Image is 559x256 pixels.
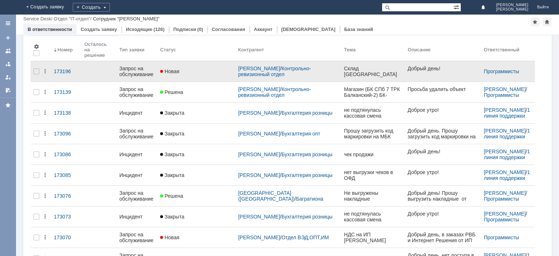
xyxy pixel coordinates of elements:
[484,235,519,240] a: Программисты
[344,86,402,98] div: Магазин (БК СПб 7 ТРК Балканский-2) БК-ГРУПП
[238,86,311,98] a: Контрольно-ревизионный отдел
[341,147,405,162] a: чек продажи
[238,235,338,240] div: /
[3,65,49,78] a: [URL][DOMAIN_NAME]
[496,3,528,7] span: [PERSON_NAME]
[281,131,320,137] a: Бухгалтерия опт
[160,47,176,52] div: Статус
[341,206,405,227] a: не подтянулась кассовая смена
[484,128,532,139] div: /
[238,235,280,240] a: [PERSON_NAME]
[238,214,338,220] div: /
[157,147,235,162] a: Закрыта
[484,169,531,187] a: 1 линия поддержки МБК
[281,151,332,157] a: Бухгалтерия розницы
[157,189,235,203] a: Решена
[281,110,332,116] a: Бухгалтерия розницы
[484,107,526,113] a: [PERSON_NAME]
[543,17,551,26] div: Сделать домашней страницей
[42,235,48,240] div: Действия
[344,169,402,181] div: нет выгрузки чеков в ОФД
[341,186,405,206] a: Не выгружены накладные
[341,82,405,102] a: Магазин (БК СПб 7 ТРК Балканский-2) БК-ГРУПП
[238,151,338,157] div: /
[341,165,405,185] a: нет выгрузки чеков в ОФД
[341,39,405,61] th: Тема
[238,86,338,98] div: /
[160,151,184,157] span: Закрыта
[160,68,179,74] span: Новая
[481,39,535,61] th: Ответственный
[23,16,54,21] div: /
[484,86,526,92] a: [PERSON_NAME]
[119,128,154,139] div: Запрос на обслуживание
[344,27,373,32] a: База знаний
[238,172,338,178] div: /
[235,39,341,61] th: Контрагент
[42,89,48,95] div: Действия
[42,214,48,220] div: Действия
[51,39,82,61] th: Номер
[119,190,154,202] div: Запрос на обслуживание
[2,71,14,83] a: Мои заявки
[160,89,183,95] span: Решена
[254,27,273,32] a: Аккаунт
[54,214,79,220] div: 173073
[51,209,82,224] a: 173073
[33,44,39,50] span: Настройки
[238,172,280,178] a: [PERSON_NAME]
[42,151,48,157] div: Действия
[51,147,82,162] a: 173086
[157,39,235,61] th: Статус
[484,92,519,98] a: Программисты
[42,110,48,116] div: Действия
[484,190,532,202] div: /
[54,151,79,157] div: 173086
[160,110,184,116] span: Закрыта
[54,131,79,137] div: 173096
[281,27,336,32] a: [DEMOGRAPHIC_DATA]
[116,209,157,224] a: Инцидент
[238,131,338,137] div: /
[119,47,144,52] div: Тип заявки
[238,66,311,77] a: Контрольно-ревизионный отдел
[484,211,532,222] div: /
[453,3,461,10] span: Расширенный поиск
[42,172,48,178] div: Действия
[160,235,179,240] span: Новая
[344,128,402,139] div: Прошу загрузить код маркировки на МБК Ярцево
[344,66,402,77] div: Склад [GEOGRAPHIC_DATA]
[0,65,68,71] td: [PHONE_NUMBER](21)5ktop7oaxshbj
[344,47,356,52] div: Тема
[484,47,519,52] div: Ответственный
[67,103,116,115] span: тел. [PHONE_NUMBER]
[2,45,14,57] a: Заявки на командах
[238,190,294,202] a: [GEOGRAPHIC_DATA] ([GEOGRAPHIC_DATA])
[119,232,154,243] div: Запрос на обслуживание
[54,68,79,74] div: 173196
[157,230,235,245] a: Новая
[116,168,157,182] a: Инцидент
[54,193,79,199] div: 173076
[116,82,157,102] a: Запрос на обслуживание
[344,107,402,119] div: не подтянулась кассовая смена
[52,99,67,105] span: Псков
[197,27,203,32] div: (0)
[484,107,532,119] div: /
[81,27,117,32] a: Создать заявку
[341,123,405,144] a: Прошу загрузить код маркировки на МБК Ярцево
[82,39,116,61] th: Осталось на решение
[157,85,235,99] a: Решена
[3,6,49,64] span: Добрый день! Прошу активировать подарочный сертификат для победителя розыгрыша: Розыгрыш:
[281,172,332,178] a: Бухгалтерия розницы
[51,189,82,203] a: 173076
[116,61,157,82] a: Запрос на обслуживание
[344,190,402,202] div: Не выгружены накладные
[157,106,235,120] a: Закрыта
[116,106,157,120] a: Инцидент
[344,211,402,222] div: не подтянулась кассовая смена
[341,61,405,82] a: Склад [GEOGRAPHIC_DATA]
[238,66,280,71] a: [PERSON_NAME]
[51,106,82,120] a: 173138
[116,39,157,61] th: Тип заявки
